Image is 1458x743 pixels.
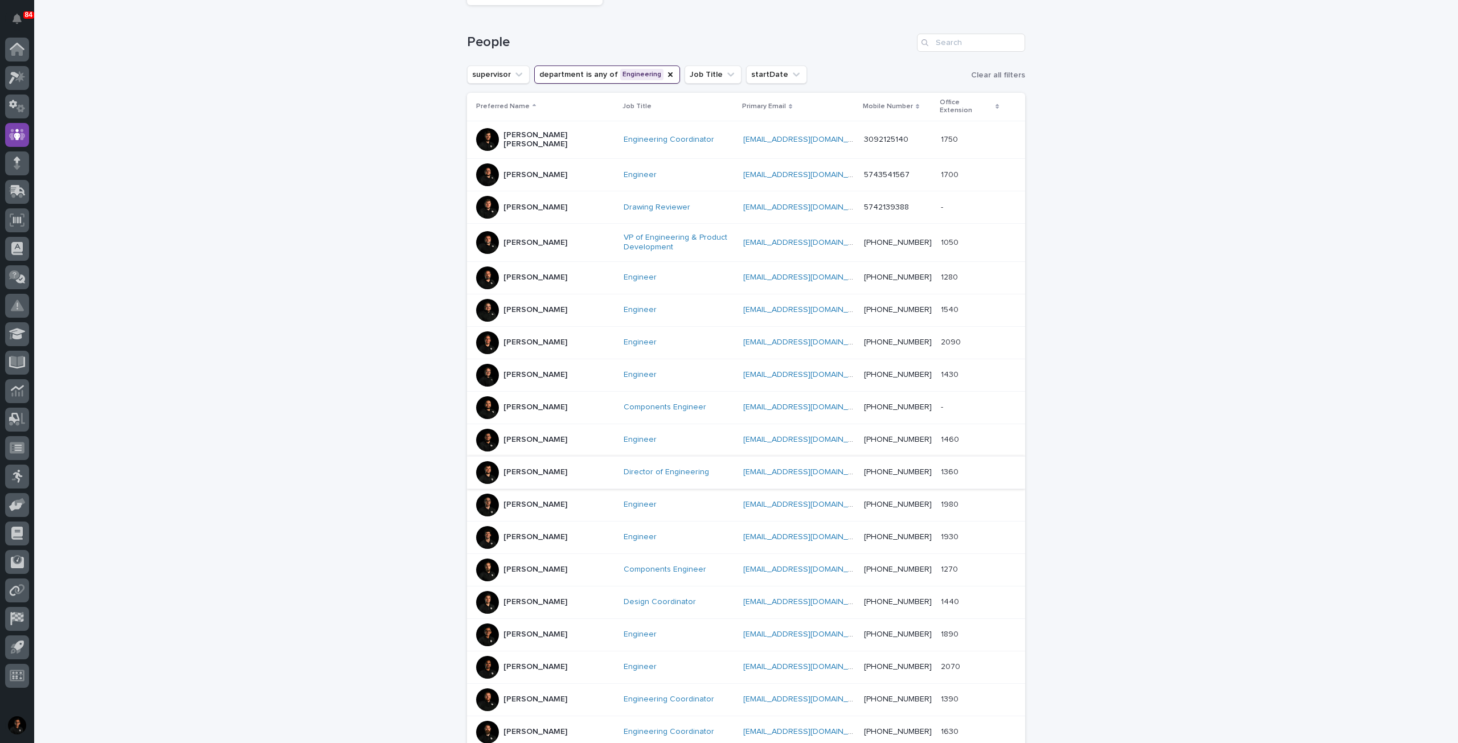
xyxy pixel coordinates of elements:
[624,203,690,212] a: Drawing Reviewer
[467,224,1025,262] tr: [PERSON_NAME]VP of Engineering & Product Development [EMAIL_ADDRESS][DOMAIN_NAME] [PHONE_NUMBER]1...
[624,338,657,347] a: Engineer
[467,359,1025,391] tr: [PERSON_NAME]Engineer [EMAIL_ADDRESS][DOMAIN_NAME] [PHONE_NUMBER]14301430
[864,598,932,606] a: [PHONE_NUMBER]
[685,65,742,84] button: Job Title
[941,563,960,574] p: 1270
[941,303,961,315] p: 1540
[467,456,1025,489] tr: [PERSON_NAME]Director of Engineering [EMAIL_ADDRESS][DOMAIN_NAME] [PHONE_NUMBER]13601360
[941,236,961,248] p: 1050
[467,618,1025,651] tr: [PERSON_NAME]Engineer [EMAIL_ADDRESS][DOMAIN_NAME] [PHONE_NUMBER]18901890
[743,371,872,379] a: [EMAIL_ADDRESS][DOMAIN_NAME]
[624,727,714,737] a: Engineering Coordinator
[863,100,913,113] p: Mobile Number
[941,335,963,347] p: 2090
[864,306,932,314] a: [PHONE_NUMBER]
[971,71,1025,79] span: Clear all filters
[743,728,872,736] a: [EMAIL_ADDRESS][DOMAIN_NAME]
[624,565,706,574] a: Components Engineer
[503,238,567,248] p: [PERSON_NAME]
[467,159,1025,191] tr: [PERSON_NAME]Engineer [EMAIL_ADDRESS][DOMAIN_NAME] 574354156717001700
[743,630,872,638] a: [EMAIL_ADDRESS][DOMAIN_NAME]
[864,203,909,211] a: 5742139388
[864,728,932,736] a: [PHONE_NUMBER]
[940,96,993,117] p: Office Extension
[503,435,567,445] p: [PERSON_NAME]
[941,725,961,737] p: 1630
[941,270,960,282] p: 1280
[864,565,932,573] a: [PHONE_NUMBER]
[743,598,872,606] a: [EMAIL_ADDRESS][DOMAIN_NAME]
[622,100,652,113] p: Job Title
[864,500,932,508] a: [PHONE_NUMBER]
[503,203,567,212] p: [PERSON_NAME]
[941,168,961,180] p: 1700
[503,130,615,150] p: [PERSON_NAME] [PERSON_NAME]
[743,171,872,179] a: [EMAIL_ADDRESS][DOMAIN_NAME]
[743,239,872,247] a: [EMAIL_ADDRESS][DOMAIN_NAME]
[503,532,567,542] p: [PERSON_NAME]
[503,565,567,574] p: [PERSON_NAME]
[476,100,530,113] p: Preferred Name
[624,135,714,145] a: Engineering Coordinator
[503,170,567,180] p: [PERSON_NAME]
[624,370,657,380] a: Engineer
[467,424,1025,456] tr: [PERSON_NAME]Engineer [EMAIL_ADDRESS][DOMAIN_NAME] [PHONE_NUMBER]14601460
[743,695,872,703] a: [EMAIL_ADDRESS][DOMAIN_NAME]
[864,338,932,346] a: [PHONE_NUMBER]
[743,468,872,476] a: [EMAIL_ADDRESS][DOMAIN_NAME]
[503,338,567,347] p: [PERSON_NAME]
[941,595,961,607] p: 1440
[864,239,932,247] a: [PHONE_NUMBER]
[624,597,696,607] a: Design Coordinator
[941,660,963,672] p: 2070
[624,500,657,510] a: Engineer
[941,200,945,212] p: -
[743,338,872,346] a: [EMAIL_ADDRESS][DOMAIN_NAME]
[503,597,567,607] p: [PERSON_NAME]
[864,371,932,379] a: [PHONE_NUMBER]
[503,273,567,282] p: [PERSON_NAME]
[743,403,872,411] a: [EMAIL_ADDRESS][DOMAIN_NAME]
[14,14,29,32] div: Notifications84
[624,273,657,282] a: Engineer
[5,7,29,31] button: Notifications
[941,530,961,542] p: 1930
[503,370,567,380] p: [PERSON_NAME]
[624,435,657,445] a: Engineer
[743,436,872,444] a: [EMAIL_ADDRESS][DOMAIN_NAME]
[503,467,567,477] p: [PERSON_NAME]
[503,695,567,704] p: [PERSON_NAME]
[941,400,945,412] p: -
[503,727,567,737] p: [PERSON_NAME]
[941,465,961,477] p: 1360
[941,368,961,380] p: 1430
[864,136,908,143] a: 3092125140
[941,133,960,145] p: 1750
[467,34,912,51] h1: People
[624,695,714,704] a: Engineering Coordinator
[503,403,567,412] p: [PERSON_NAME]
[503,662,567,672] p: [PERSON_NAME]
[467,553,1025,586] tr: [PERSON_NAME]Components Engineer [EMAIL_ADDRESS][DOMAIN_NAME] [PHONE_NUMBER]12701270
[467,326,1025,359] tr: [PERSON_NAME]Engineer [EMAIL_ADDRESS][DOMAIN_NAME] [PHONE_NUMBER]20902090
[467,683,1025,716] tr: [PERSON_NAME]Engineering Coordinator [EMAIL_ADDRESS][DOMAIN_NAME] [PHONE_NUMBER]13901390
[5,713,29,737] button: users-avatar
[864,663,932,671] a: [PHONE_NUMBER]
[743,203,872,211] a: [EMAIL_ADDRESS][DOMAIN_NAME]
[467,391,1025,424] tr: [PERSON_NAME]Components Engineer [EMAIL_ADDRESS][DOMAIN_NAME] [PHONE_NUMBER]--
[624,467,709,477] a: Director of Engineering
[624,305,657,315] a: Engineer
[864,695,932,703] a: [PHONE_NUMBER]
[467,651,1025,683] tr: [PERSON_NAME]Engineer [EMAIL_ADDRESS][DOMAIN_NAME] [PHONE_NUMBER]20702070
[503,500,567,510] p: [PERSON_NAME]
[624,662,657,672] a: Engineer
[743,533,872,541] a: [EMAIL_ADDRESS][DOMAIN_NAME]
[467,191,1025,224] tr: [PERSON_NAME]Drawing Reviewer [EMAIL_ADDRESS][DOMAIN_NAME] 5742139388--
[624,170,657,180] a: Engineer
[534,65,680,84] button: department
[864,273,932,281] a: [PHONE_NUMBER]
[746,65,807,84] button: startDate
[467,65,530,84] button: supervisor
[743,565,872,573] a: [EMAIL_ADDRESS][DOMAIN_NAME]
[25,11,32,19] p: 84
